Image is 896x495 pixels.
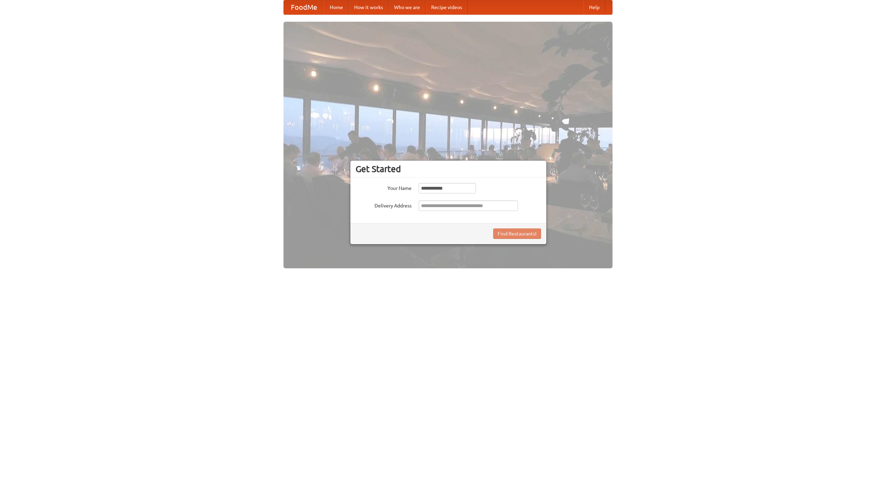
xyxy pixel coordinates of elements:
button: Find Restaurants! [493,228,541,239]
a: How it works [349,0,388,14]
a: Who we are [388,0,426,14]
a: Recipe videos [426,0,468,14]
h3: Get Started [356,164,541,174]
a: Help [583,0,605,14]
label: Your Name [356,183,412,192]
a: FoodMe [284,0,324,14]
label: Delivery Address [356,200,412,209]
a: Home [324,0,349,14]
